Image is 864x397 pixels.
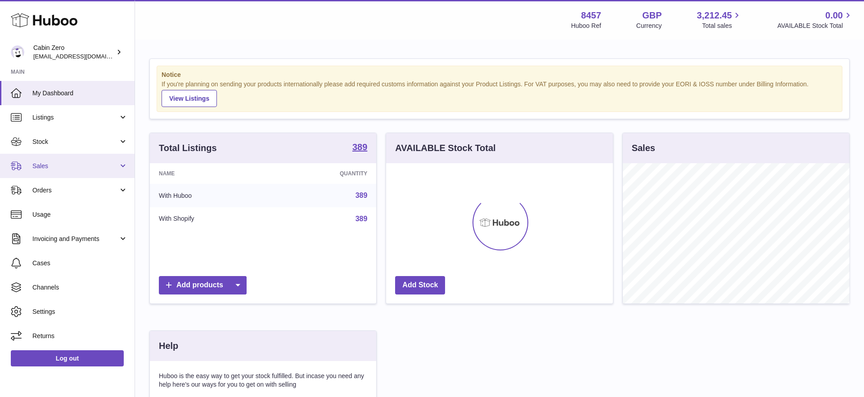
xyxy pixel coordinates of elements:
[33,53,132,60] span: [EMAIL_ADDRESS][DOMAIN_NAME]
[150,207,272,231] td: With Shopify
[159,276,247,294] a: Add products
[162,71,837,79] strong: Notice
[33,44,114,61] div: Cabin Zero
[632,142,655,154] h3: Sales
[162,80,837,107] div: If you're planning on sending your products internationally please add required customs informati...
[395,276,445,294] a: Add Stock
[636,22,662,30] div: Currency
[11,45,24,59] img: huboo@cabinzero.com
[581,9,601,22] strong: 8457
[352,143,367,153] a: 389
[159,340,178,352] h3: Help
[159,142,217,154] h3: Total Listings
[702,22,742,30] span: Total sales
[32,138,118,146] span: Stock
[697,9,732,22] span: 3,212.45
[352,143,367,152] strong: 389
[11,350,124,366] a: Log out
[32,162,118,170] span: Sales
[777,9,853,30] a: 0.00 AVAILABLE Stock Total
[355,215,368,223] a: 389
[355,192,368,199] a: 389
[32,235,118,243] span: Invoicing and Payments
[32,113,118,122] span: Listings
[642,9,661,22] strong: GBP
[571,22,601,30] div: Huboo Ref
[697,9,742,30] a: 3,212.45 Total sales
[32,283,128,292] span: Channels
[32,308,128,316] span: Settings
[32,259,128,268] span: Cases
[32,210,128,219] span: Usage
[159,372,367,389] p: Huboo is the easy way to get your stock fulfilled. But incase you need any help here's our ways f...
[272,163,376,184] th: Quantity
[32,89,128,98] span: My Dashboard
[162,90,217,107] a: View Listings
[395,142,495,154] h3: AVAILABLE Stock Total
[32,332,128,340] span: Returns
[32,186,118,195] span: Orders
[825,9,843,22] span: 0.00
[150,163,272,184] th: Name
[150,184,272,207] td: With Huboo
[777,22,853,30] span: AVAILABLE Stock Total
